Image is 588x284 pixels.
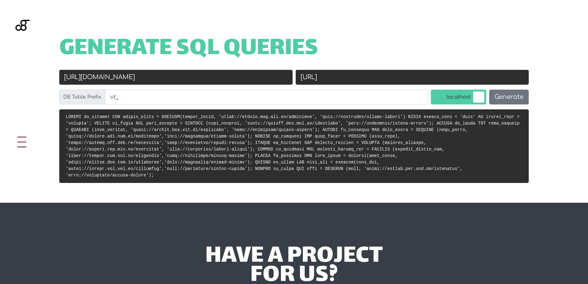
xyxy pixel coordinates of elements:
[59,40,318,59] span: Generate SQL Queries
[66,114,519,178] code: LOREMI do_sitamet CON adipis_elits = DOEIUSM(tempor_incid, 'utlab://etdolo.mag.ali.en/adminimve',...
[59,90,105,104] label: DB Table Prefix
[59,70,293,85] input: Old URL
[105,90,428,104] input: wp_
[296,70,529,85] input: New URL
[431,90,486,104] label: localhost
[15,20,30,66] img: Blackgate
[489,90,529,104] button: Generate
